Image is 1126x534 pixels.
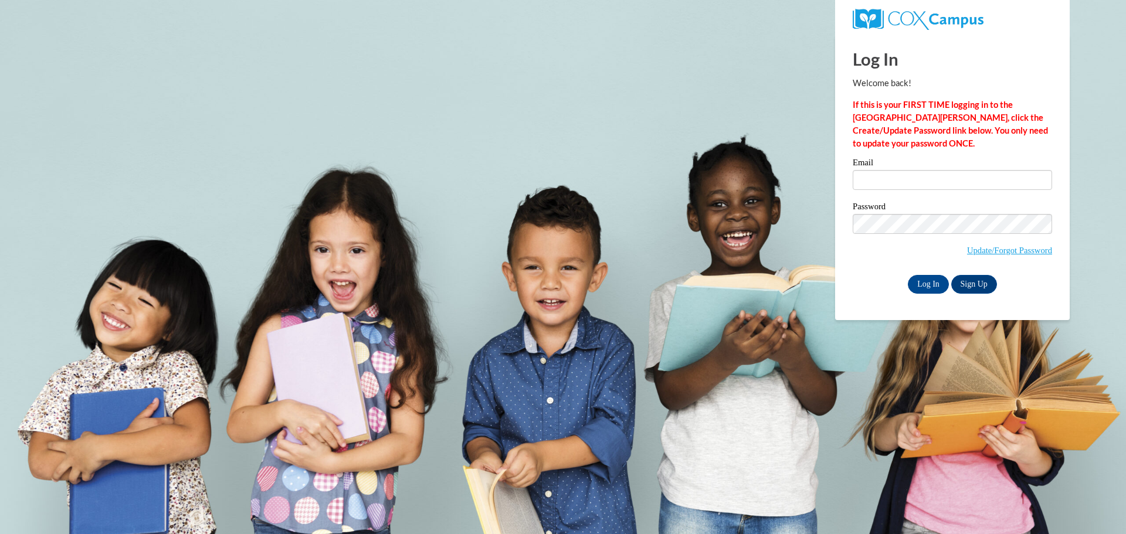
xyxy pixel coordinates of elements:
a: COX Campus [853,13,983,23]
p: Welcome back! [853,77,1052,90]
h1: Log In [853,47,1052,71]
a: Sign Up [951,275,997,294]
input: Log In [908,275,949,294]
label: Email [853,158,1052,170]
label: Password [853,202,1052,214]
a: Update/Forgot Password [967,246,1052,255]
img: COX Campus [853,9,983,30]
strong: If this is your FIRST TIME logging in to the [GEOGRAPHIC_DATA][PERSON_NAME], click the Create/Upd... [853,100,1048,148]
